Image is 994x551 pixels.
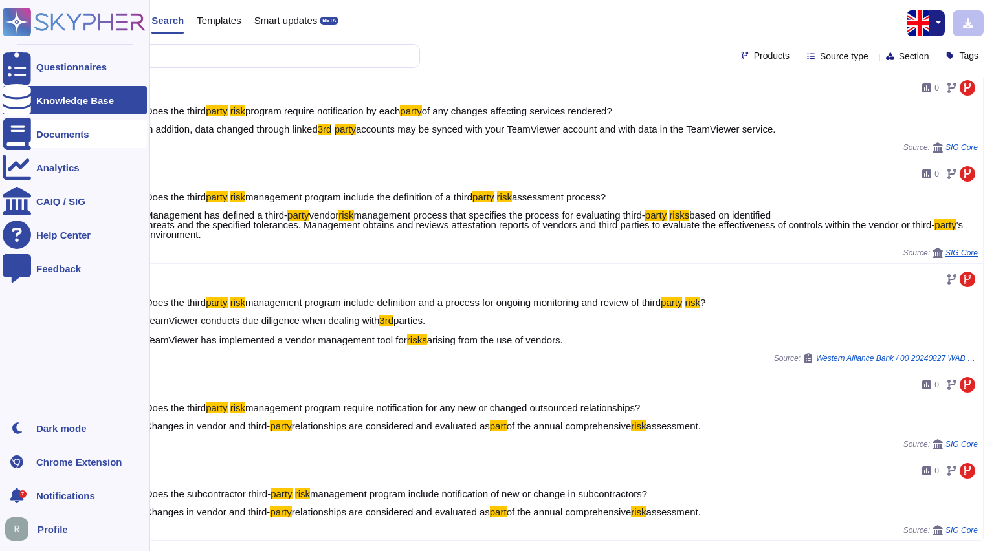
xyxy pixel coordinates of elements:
[907,10,933,36] img: en
[197,16,241,25] span: Templates
[3,52,147,81] a: Questionnaires
[774,353,978,363] span: Source:
[507,420,632,431] span: of the annual comprehensive
[36,457,122,467] div: Chrome Extension
[36,230,91,240] div: Help Center
[472,191,494,202] mark: party
[3,86,147,114] a: Knowledge Base
[335,124,356,135] mark: party
[754,51,790,60] span: Products
[146,402,206,413] span: Does the third
[512,191,606,202] span: assessment process?
[245,402,640,413] span: management program require notification for any new or changed outsourced relationships?
[507,506,632,517] span: of the annual comprehensive
[354,210,645,221] span: management process that specifies the process for evaluating third-
[816,354,978,362] span: Western Alliance Bank / 00 20240827 WAB SIG Lite
[146,297,206,308] span: Does the third
[934,84,939,92] span: 0
[490,506,507,517] mark: part
[36,62,107,72] div: Questionnaires
[270,506,291,517] mark: party
[36,129,89,139] div: Documents
[245,191,472,202] span: management program include the definition of a third
[230,402,245,413] mark: risk
[338,210,353,221] mark: risk
[3,515,38,543] button: user
[271,488,292,499] mark: party
[206,191,227,202] mark: party
[36,424,87,433] div: Dark mode
[270,420,291,431] mark: party
[934,467,939,475] span: 0
[422,105,612,116] span: of any changes affecting services rendered?
[146,191,206,202] span: Does the third
[145,420,270,431] span: Changes in vendor and third-
[661,297,682,308] mark: party
[356,124,775,135] span: accounts may be synced with your TeamViewer account and with data in the TeamViewer service.
[407,334,427,345] mark: risks
[230,191,245,202] mark: risk
[145,315,379,326] span: TeamViewer conducts due diligence when dealing with
[146,105,206,116] span: Does the third
[318,124,332,135] mark: 3rd
[292,506,490,517] span: relationships are considered and evaluated as
[700,297,705,308] span: ?
[645,210,667,221] mark: party
[934,381,939,389] span: 0
[151,16,184,25] span: Search
[320,17,338,25] div: BETA
[646,506,701,517] span: assessment.
[945,526,978,534] span: SIG Core
[254,16,318,25] span: Smart updates
[292,420,490,431] span: relationships are considered and evaluated as
[5,517,28,541] img: user
[206,105,227,116] mark: party
[287,210,309,221] mark: party
[51,45,406,67] input: Search a question or template...
[38,524,68,534] span: Profile
[3,153,147,182] a: Analytics
[36,264,81,274] div: Feedback
[379,315,393,326] mark: 3rd
[309,210,338,221] span: vendor
[36,491,95,501] span: Notifications
[3,221,147,249] a: Help Center
[145,124,318,135] span: In addition, data changed through linked
[959,51,978,60] span: Tags
[903,248,978,258] span: Source:
[899,52,929,61] span: Section
[497,191,512,202] mark: risk
[903,525,978,535] span: Source:
[3,448,147,476] a: Chrome Extension
[245,297,661,308] span: management program include definition and a process for ongoing monitoring and review of third
[3,187,147,215] a: CAIQ / SIG
[19,490,27,498] div: 7
[945,440,978,448] span: SIG Core
[36,163,80,173] div: Analytics
[631,506,646,517] mark: risk
[3,254,147,283] a: Feedback
[230,105,245,116] mark: risk
[36,96,114,105] div: Knowledge Base
[427,334,563,345] span: arising from the use of vendors.
[820,52,868,61] span: Source type
[310,488,647,499] span: management program include notification of new or change in subcontractors?
[631,420,646,431] mark: risk
[400,105,421,116] mark: party
[685,297,700,308] mark: risk
[490,420,507,431] mark: part
[646,420,701,431] span: assessment.
[230,297,245,308] mark: risk
[945,249,978,257] span: SIG Core
[3,120,147,148] a: Documents
[295,488,310,499] mark: risk
[903,142,978,153] span: Source:
[145,210,934,230] span: based on identified threats and the specified tolerances. Management obtains and reviews attestat...
[206,402,227,413] mark: party
[934,170,939,178] span: 0
[145,210,287,221] span: Management has defined a third-
[245,105,400,116] span: program require notification by each
[36,197,85,206] div: CAIQ / SIG
[206,297,227,308] mark: party
[945,144,978,151] span: SIG Core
